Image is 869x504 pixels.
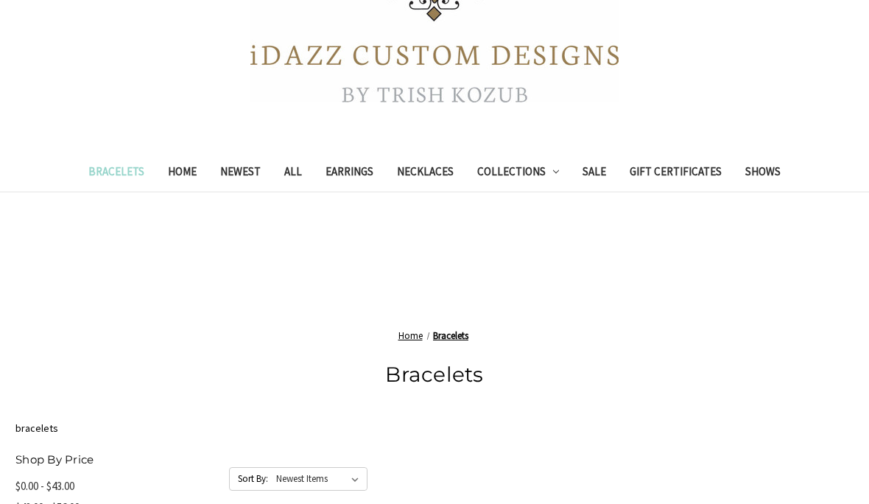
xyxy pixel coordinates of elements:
[15,359,854,390] h1: Bracelets
[465,155,571,192] a: Collections
[733,155,792,192] a: Shows
[15,476,214,497] a: $0.00 - $43.00
[433,329,468,342] a: Bracelets
[571,155,618,192] a: Sale
[618,155,733,192] a: Gift Certificates
[77,155,156,192] a: Bracelets
[230,468,268,490] label: Sort By:
[15,329,854,343] nav: Breadcrumb
[156,155,208,192] a: Home
[385,155,465,192] a: Necklaces
[208,155,272,192] a: Newest
[15,421,854,436] p: bracelets
[314,155,385,192] a: Earrings
[398,329,423,342] a: Home
[15,452,214,469] h5: Shop By Price
[272,155,314,192] a: All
